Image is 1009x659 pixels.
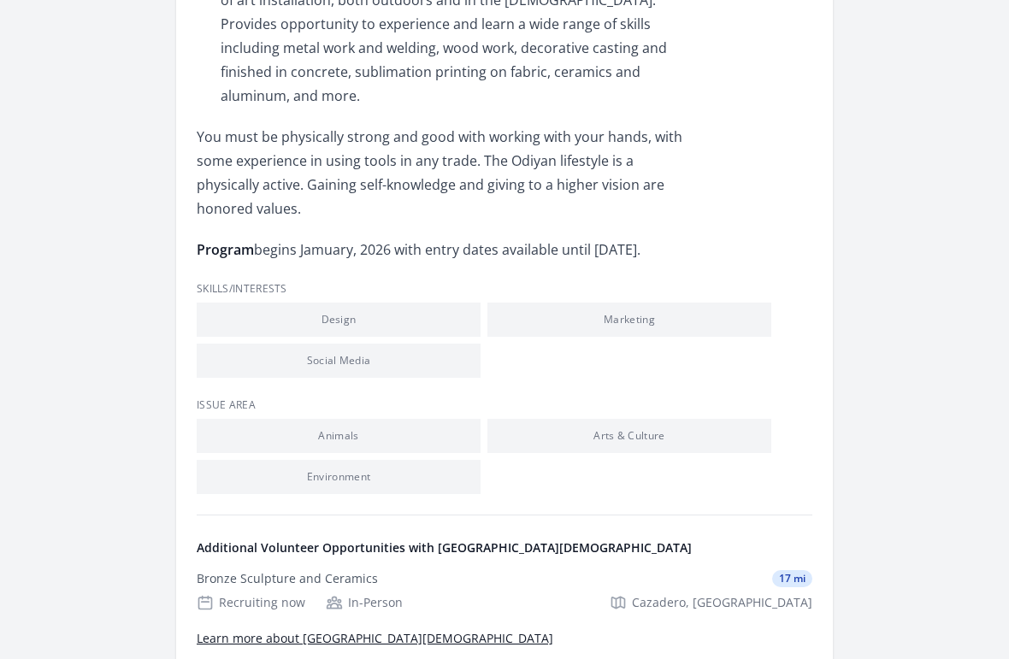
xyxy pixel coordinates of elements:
h3: Issue area [197,398,812,412]
a: Learn more about [GEOGRAPHIC_DATA][DEMOGRAPHIC_DATA] [197,630,553,646]
h4: Additional Volunteer Opportunities with [GEOGRAPHIC_DATA][DEMOGRAPHIC_DATA] [197,539,812,556]
div: In-Person [326,594,403,611]
li: Social Media [197,344,481,378]
p: You must be physically strong and good with working with your hands, with some experience in usin... [197,125,697,221]
a: Bronze Sculpture and Ceramics 17 mi Recruiting now In-Person Cazadero, [GEOGRAPHIC_DATA] [190,556,819,625]
div: Bronze Sculpture and Ceramics [197,570,378,587]
li: Arts & Culture [487,419,771,453]
span: Cazadero, [GEOGRAPHIC_DATA] [632,594,812,611]
li: Animals [197,419,481,453]
li: Marketing [487,303,771,337]
div: Recruiting now [197,594,305,611]
h3: Skills/Interests [197,282,812,296]
p: begins Jamuary, 2026 with entry dates available until [DATE]. [197,238,697,262]
li: Environment [197,460,481,494]
strong: Program [197,240,254,259]
li: Design [197,303,481,337]
span: 17 mi [772,570,812,587]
